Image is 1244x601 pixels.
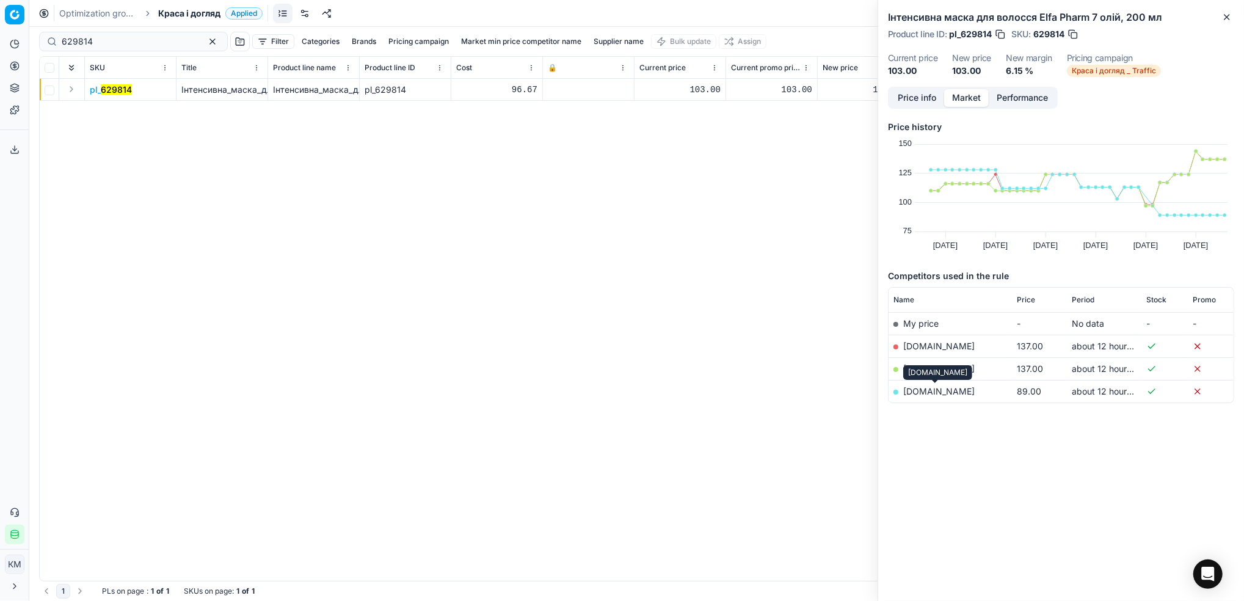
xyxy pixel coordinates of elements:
button: Expand all [64,60,79,75]
h5: Competitors used in the rule [888,270,1234,282]
span: Price [1017,295,1035,305]
strong: 1 [166,586,169,596]
nav: pagination [39,584,87,599]
span: Cost [456,63,472,73]
span: PLs on page [102,586,144,596]
button: 1 [56,584,70,599]
span: 137.00 [1017,363,1043,374]
span: about 12 hours ago [1072,363,1149,374]
button: КM [5,555,24,574]
span: New price [823,63,858,73]
span: 🔒 [548,63,557,73]
input: Search by SKU or title [62,35,195,48]
text: [DATE] [1083,241,1108,250]
span: SKU [90,63,105,73]
nav: breadcrumb [59,7,263,20]
td: - [1142,312,1188,335]
text: 100 [899,197,912,206]
div: 96.67 [456,84,537,96]
h2: Інтенсивна маска для волосся Elfa Pharm 7 олій, 200 мл [888,10,1234,24]
span: about 12 hours ago [1072,386,1149,396]
dd: 103.00 [952,65,991,77]
span: 629814 [1033,28,1064,40]
div: 103.00 [823,84,904,96]
span: Product line ID : [888,30,947,38]
div: 103.00 [731,84,812,96]
span: pl_629814 [949,28,992,40]
span: Period [1072,295,1094,305]
button: Bulk update [651,34,716,49]
button: Categories [297,34,344,49]
strong: 1 [151,586,154,596]
div: pl_629814 [365,84,446,96]
strong: of [156,586,164,596]
text: 150 [899,139,912,148]
span: pl_ [90,84,132,96]
button: Market [944,89,989,107]
span: Applied [225,7,263,20]
span: Name [893,295,914,305]
button: pl_629814 [90,84,132,96]
span: Product line name [273,63,336,73]
span: My price [903,318,939,329]
span: SKU : [1011,30,1031,38]
button: Expand [64,82,79,97]
td: No data [1067,312,1142,335]
dt: Current price [888,54,937,62]
strong: 1 [252,586,255,596]
mark: 629814 [101,84,132,95]
dt: New price [952,54,991,62]
div: [DOMAIN_NAME] [903,365,972,380]
span: Краса і доглядApplied [158,7,263,20]
span: Краса і догляд [158,7,220,20]
a: [DOMAIN_NAME] [903,386,975,396]
span: КM [5,555,24,574]
span: SKUs on page : [184,586,234,596]
a: [DOMAIN_NAME] [903,341,975,351]
span: Promo [1193,295,1216,305]
button: Brands [347,34,381,49]
button: Assign [719,34,766,49]
text: 125 [899,168,912,177]
strong: of [242,586,249,596]
strong: 1 [236,586,239,596]
div: : [102,586,169,596]
text: [DATE] [1133,241,1158,250]
span: Stock [1147,295,1167,305]
span: about 12 hours ago [1072,341,1149,351]
td: - [1012,312,1067,335]
a: Optimization groups [59,7,137,20]
div: Open Intercom Messenger [1193,559,1223,589]
span: Current price [639,63,686,73]
button: Supplier name [589,34,649,49]
div: 103.00 [639,84,721,96]
button: Go to previous page [39,584,54,599]
dd: 103.00 [888,65,937,77]
dd: 6.15 % [1006,65,1052,77]
dt: Pricing campaign [1067,54,1161,62]
span: 89.00 [1017,386,1041,396]
text: [DATE] [983,241,1008,250]
button: Go to next page [73,584,87,599]
span: Title [181,63,197,73]
button: Market min price competitor name [456,34,586,49]
span: Краса і догляд _ Traffic [1067,65,1161,77]
h5: Price history [888,121,1234,133]
span: 137.00 [1017,341,1043,351]
span: Current promo price [731,63,800,73]
button: Filter [252,34,294,49]
text: 75 [903,226,912,235]
button: Pricing campaign [384,34,454,49]
text: [DATE] [933,241,958,250]
div: Інтенсивна_маска_для_волосся_Elfa_Pharm_7_олій,_200_мл [273,84,354,96]
span: Product line ID [365,63,415,73]
text: [DATE] [1184,241,1208,250]
text: [DATE] [1033,241,1058,250]
dt: New margin [1006,54,1052,62]
a: [DOMAIN_NAME] [903,363,975,374]
button: Price info [890,89,944,107]
button: Performance [989,89,1056,107]
span: Інтенсивна_маска_для_волосся_Elfa_Pharm_7_олій,_200_мл [181,84,427,95]
td: - [1188,312,1234,335]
